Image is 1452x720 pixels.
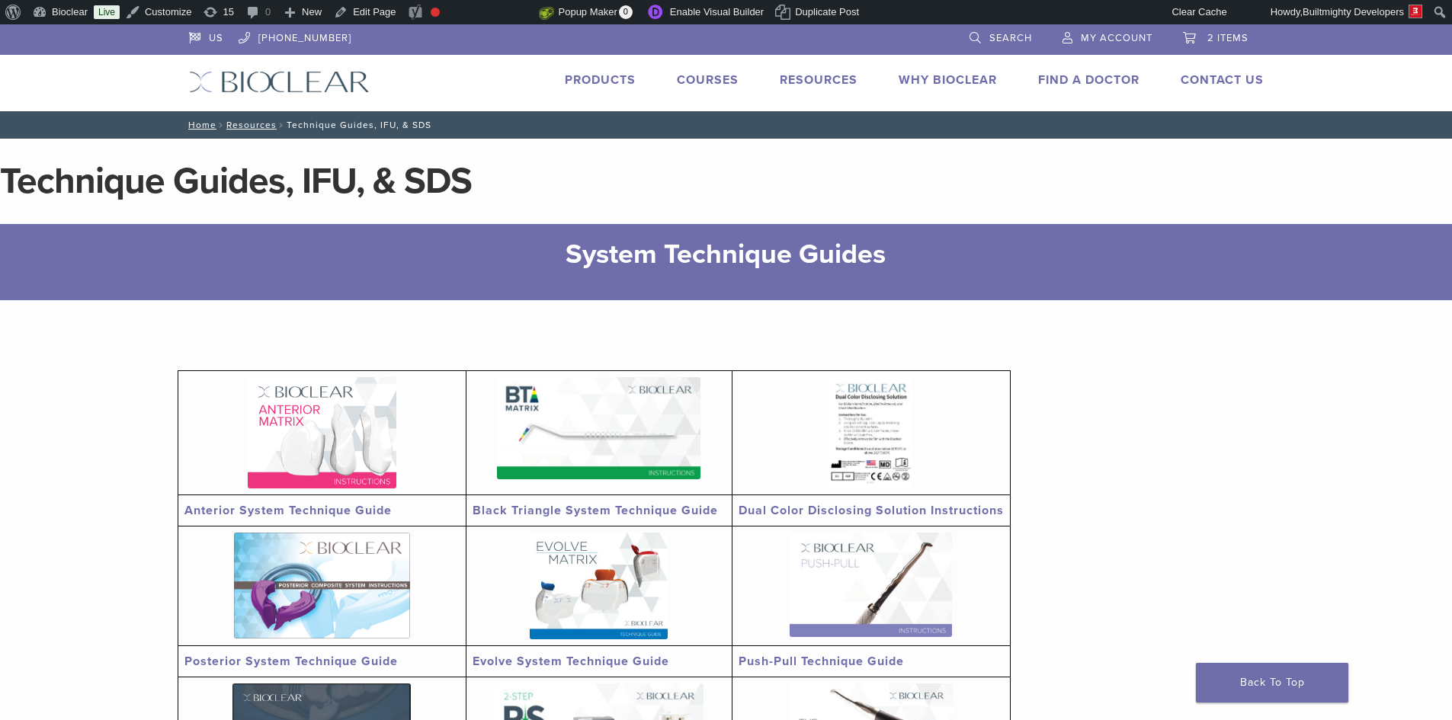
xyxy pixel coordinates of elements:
a: Live [94,5,120,19]
a: Dual Color Disclosing Solution Instructions [739,503,1004,518]
span: Builtmighty Developers [1303,6,1404,18]
a: Resources [226,120,277,130]
nav: Technique Guides, IFU, & SDS [178,111,1275,139]
h2: System Technique Guides [254,236,1199,273]
a: Black Triangle System Technique Guide [473,503,718,518]
a: My Account [1063,24,1152,47]
a: Back To Top [1196,663,1348,702]
a: Contact Us [1181,72,1264,88]
a: Courses [677,72,739,88]
a: Resources [780,72,857,88]
img: Views over 48 hours. Click for more Jetpack Stats. [454,4,539,22]
a: Push-Pull Technique Guide [739,654,904,669]
a: [PHONE_NUMBER] [239,24,351,47]
span: / [277,121,287,129]
span: 0 [619,5,633,19]
a: Search [970,24,1032,47]
img: Bioclear [189,71,370,93]
a: Posterior System Technique Guide [184,654,398,669]
span: 2 items [1207,32,1248,44]
span: Search [989,32,1032,44]
div: Focus keyphrase not set [431,8,440,17]
span: My Account [1081,32,1152,44]
a: Products [565,72,636,88]
a: 2 items [1183,24,1248,47]
a: Home [184,120,216,130]
a: Find A Doctor [1038,72,1139,88]
a: Why Bioclear [899,72,997,88]
a: Anterior System Technique Guide [184,503,392,518]
a: US [189,24,223,47]
a: Evolve System Technique Guide [473,654,669,669]
span: / [216,121,226,129]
